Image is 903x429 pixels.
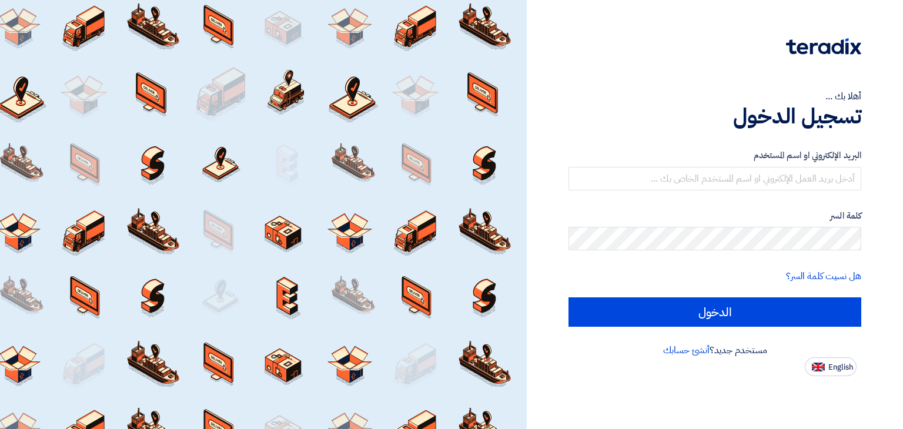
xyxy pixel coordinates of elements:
[568,89,861,103] div: أهلا بك ...
[568,297,861,327] input: الدخول
[568,209,861,223] label: كلمة السر
[786,38,861,55] img: Teradix logo
[786,269,861,283] a: هل نسيت كلمة السر؟
[568,103,861,129] h1: تسجيل الدخول
[568,343,861,357] div: مستخدم جديد؟
[805,357,857,376] button: English
[568,167,861,190] input: أدخل بريد العمل الإلكتروني او اسم المستخدم الخاص بك ...
[812,363,825,371] img: en-US.png
[663,343,710,357] a: أنشئ حسابك
[568,149,861,162] label: البريد الإلكتروني او اسم المستخدم
[828,363,853,371] span: English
